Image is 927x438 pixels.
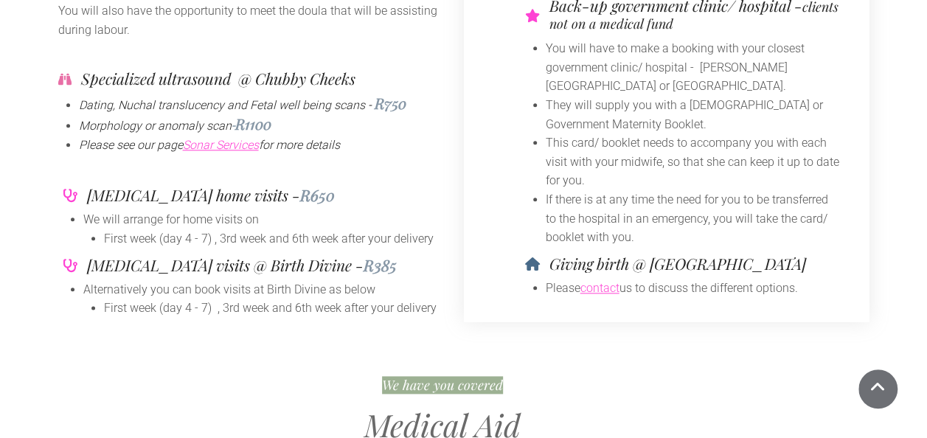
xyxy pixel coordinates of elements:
li: Please us to discuss the different options. [546,279,857,298]
li: First week (day 4 - 7) , 3rd week and 6th week after your delivery [104,299,440,318]
span: e see our page for more details [108,138,340,152]
span: Dating, Nuchal translucency and Fetal well being scans - [79,98,372,112]
span: R1100 [235,114,271,133]
span: R650 [300,184,335,205]
h4: [MEDICAL_DATA] visits @ Birth Divine - [87,257,397,273]
span: R385 [364,254,397,275]
li: This card/ booklet needs to accompany you with each visit with your midwife, so that she can keep... [546,133,840,190]
span: Pleas [79,138,108,152]
li: We will arrange for home visits on [83,210,440,229]
h4: Giving birth @ [GEOGRAPHIC_DATA] [549,256,806,271]
span: Morphology or anomaly scan [79,119,232,133]
span: We have you covered [382,376,503,394]
h4: [MEDICAL_DATA] home visits - [87,187,335,203]
h4: Specialized ultrasound @ Chubby Cheeks [81,71,355,86]
a: Sonar Services [183,138,259,152]
li: You will have to make a booking with your closest government clinic/ hospital - [PERSON_NAME][GEO... [546,39,840,96]
a: Scroll To Top [858,369,898,409]
li: First week (day 4 - 7) , 3rd week and 6th week after your delivery [104,229,440,248]
span: R750 [375,93,406,113]
p: You will also have the opportunity to meet the doula that will be assisting during labour. [58,1,464,39]
li: If there is at any time the need for you to be transferred to the hospital in an emergency, you w... [546,190,840,247]
li: They will supply you with a [DEMOGRAPHIC_DATA] or Government Maternity Booklet. [546,96,840,133]
li: Alternatively you can book visits at Birth Divine as below [83,280,440,299]
a: contact [580,281,619,295]
span: - [232,119,271,133]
